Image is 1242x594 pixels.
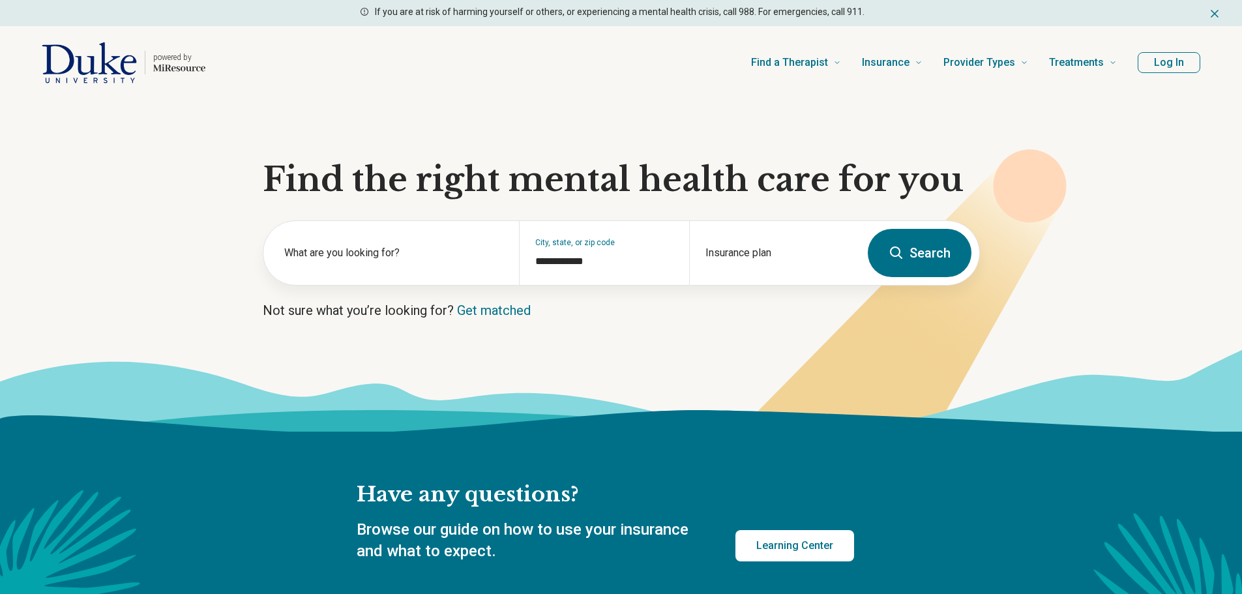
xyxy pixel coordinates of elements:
[868,229,971,277] button: Search
[1049,53,1104,72] span: Treatments
[751,37,841,89] a: Find a Therapist
[263,301,980,319] p: Not sure what you’re looking for?
[1138,52,1200,73] button: Log In
[284,245,503,261] label: What are you looking for?
[153,52,205,63] p: powered by
[751,53,828,72] span: Find a Therapist
[263,160,980,200] h1: Find the right mental health care for you
[457,303,531,318] a: Get matched
[357,519,704,563] p: Browse our guide on how to use your insurance and what to expect.
[943,53,1015,72] span: Provider Types
[1208,5,1221,21] button: Dismiss
[735,530,854,561] a: Learning Center
[1049,37,1117,89] a: Treatments
[943,37,1028,89] a: Provider Types
[42,42,205,83] a: Home page
[357,481,854,509] h2: Have any questions?
[375,5,865,19] p: If you are at risk of harming yourself or others, or experiencing a mental health crisis, call 98...
[862,37,923,89] a: Insurance
[862,53,909,72] span: Insurance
